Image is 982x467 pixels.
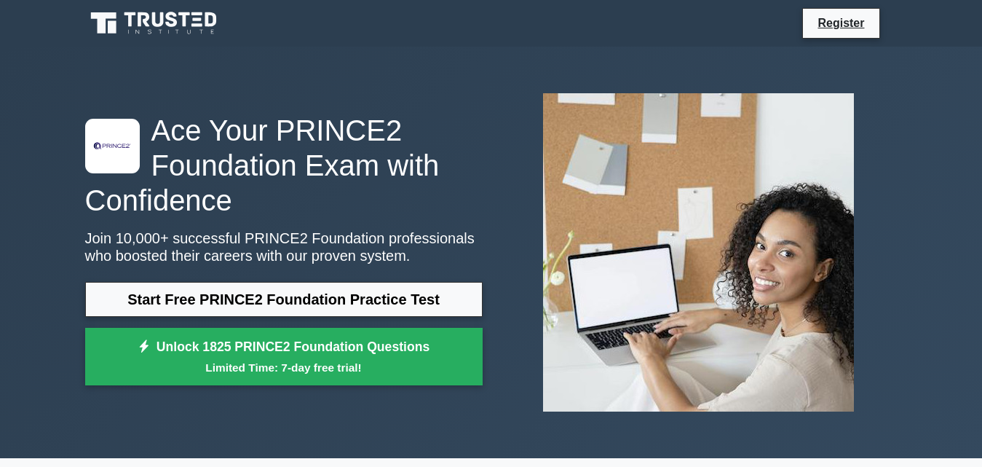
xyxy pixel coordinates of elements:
[85,328,483,386] a: Unlock 1825 PRINCE2 Foundation QuestionsLimited Time: 7-day free trial!
[85,113,483,218] h1: Ace Your PRINCE2 Foundation Exam with Confidence
[809,14,873,32] a: Register
[103,359,464,376] small: Limited Time: 7-day free trial!
[85,229,483,264] p: Join 10,000+ successful PRINCE2 Foundation professionals who boosted their careers with our prove...
[85,282,483,317] a: Start Free PRINCE2 Foundation Practice Test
